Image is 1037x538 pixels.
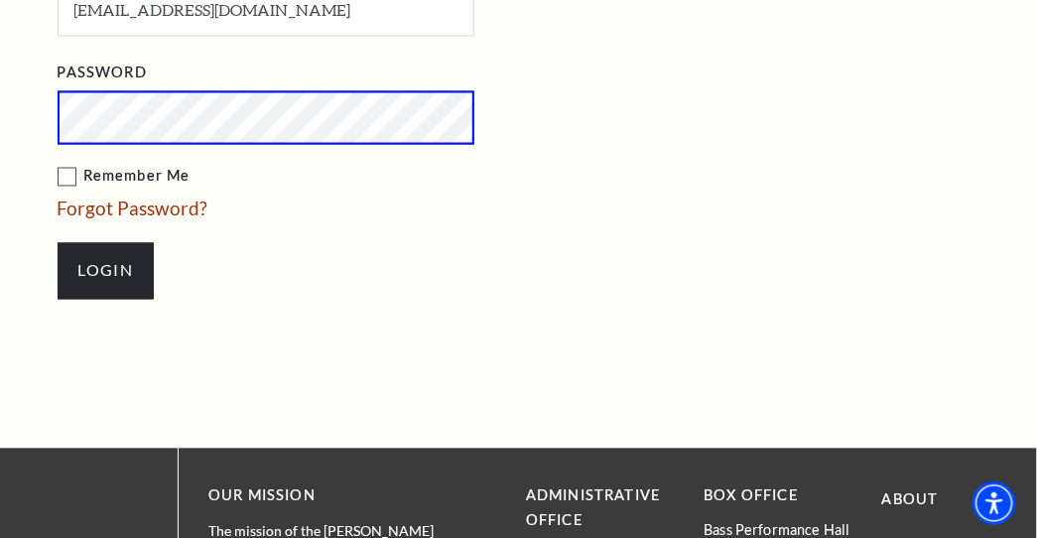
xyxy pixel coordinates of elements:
label: Password [58,61,147,85]
div: Accessibility Menu [972,481,1016,525]
label: Remember Me [58,165,673,190]
p: BOX OFFICE [704,484,851,509]
a: Forgot Password? [58,198,208,220]
input: Submit button [58,243,154,299]
a: About [882,491,939,508]
p: Administrative Office [526,484,674,534]
p: OUR MISSION [208,484,456,509]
